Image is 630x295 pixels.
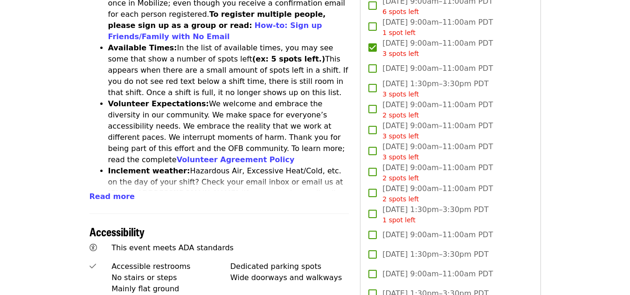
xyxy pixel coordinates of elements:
li: We welcome and embrace the diversity in our community. We make space for everyone’s accessibility... [108,98,349,165]
a: How-to: Sign up Friends/Family with No Email [108,21,322,41]
span: [DATE] 9:00am–11:00am PDT [382,63,493,74]
span: 2 spots left [382,195,419,203]
span: [DATE] 9:00am–11:00am PDT [382,162,493,183]
strong: Volunteer Expectations: [108,99,209,108]
span: Accessibility [90,223,145,240]
div: Dedicated parking spots [230,261,349,272]
button: Read more [90,191,135,202]
i: check icon [90,262,96,271]
strong: To register multiple people, please sign up as a group or read: [108,10,326,30]
strong: Inclement weather: [108,166,190,175]
span: 3 spots left [382,50,419,57]
a: Volunteer Agreement Policy [177,155,295,164]
span: 3 spots left [382,153,419,161]
strong: Available Times: [108,43,177,52]
span: 2 spots left [382,111,419,119]
span: [DATE] 9:00am–11:00am PDT [382,38,493,59]
i: universal-access icon [90,243,97,252]
span: [DATE] 9:00am–11:00am PDT [382,99,493,120]
strong: (ex: 5 spots left.) [252,55,325,63]
span: [DATE] 9:00am–11:00am PDT [382,183,493,204]
span: [DATE] 9:00am–11:00am PDT [382,120,493,141]
span: 6 spots left [382,8,419,15]
div: Wide doorways and walkways [230,272,349,283]
span: [DATE] 1:30pm–3:30pm PDT [382,249,488,260]
li: In the list of available times, you may see some that show a number of spots left This appears wh... [108,42,349,98]
span: [DATE] 9:00am–11:00am PDT [382,268,493,280]
span: [DATE] 1:30pm–3:30pm PDT [382,78,488,99]
span: [DATE] 1:30pm–3:30pm PDT [382,204,488,225]
span: 1 spot left [382,29,415,36]
span: [DATE] 9:00am–11:00am PDT [382,229,493,240]
span: 3 spots left [382,132,419,140]
div: Mainly flat ground [111,283,230,295]
div: No stairs or steps [111,272,230,283]
span: [DATE] 9:00am–11:00am PDT [382,17,493,38]
span: Read more [90,192,135,201]
span: This event meets ADA standards [111,243,234,252]
span: [DATE] 9:00am–11:00am PDT [382,141,493,162]
li: Hazardous Air, Excessive Heat/Cold, etc. on the day of your shift? Check your email inbox or emai... [108,165,349,221]
span: 2 spots left [382,174,419,182]
span: 3 spots left [382,90,419,98]
span: 1 spot left [382,216,415,224]
div: Accessible restrooms [111,261,230,272]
